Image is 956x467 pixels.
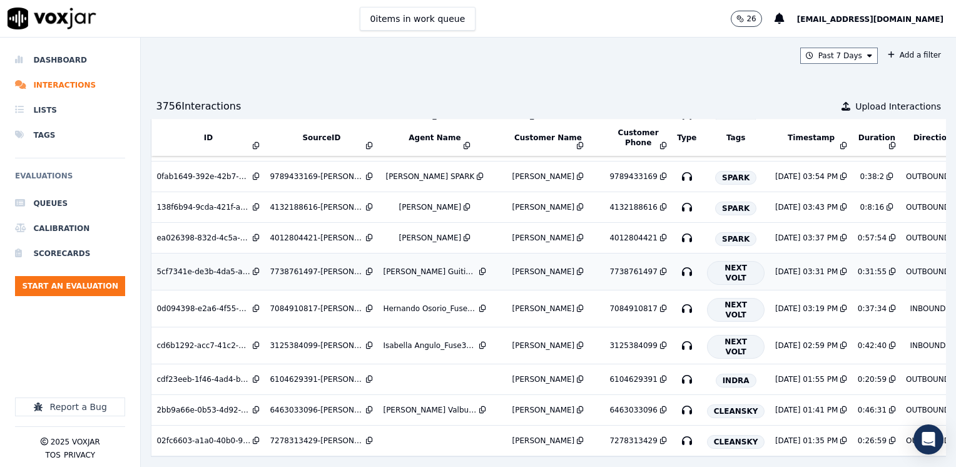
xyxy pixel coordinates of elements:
[906,233,950,243] div: OUTBOUND
[383,341,477,351] div: Isabella Angulo_Fuse3002_NGE
[609,436,657,446] div: 7278313429
[512,374,575,384] div: [PERSON_NAME]
[15,73,125,98] a: Interactions
[775,374,838,384] div: [DATE] 01:55 PM
[8,8,96,29] img: voxjar logo
[609,374,657,384] div: 6104629391
[883,48,946,63] button: Add a filter
[512,202,575,212] div: [PERSON_NAME]
[15,123,125,148] a: Tags
[731,11,761,27] button: 26
[797,15,943,24] span: [EMAIL_ADDRESS][DOMAIN_NAME]
[15,98,125,123] a: Lists
[156,267,250,277] div: 5cf7341e-de3b-4da5-a7b0-3d5edd5482d0
[858,341,887,351] div: 0:42:40
[270,304,364,314] div: 7084910817-[PERSON_NAME] all.mp3
[270,374,364,384] div: 6104629391-[PERSON_NAME] all.mp3
[609,202,657,212] div: 4132188616
[800,48,878,64] button: Past 7 Days
[156,202,250,212] div: 138f6b94-9cda-421f-a493-12c292236f01
[726,133,745,143] button: Tags
[858,304,887,314] div: 0:37:34
[270,405,364,415] div: 6463033096-[PERSON_NAME] all.mp3
[858,374,887,384] div: 0:20:59
[677,133,696,143] button: Type
[270,267,364,277] div: 7738761497-[PERSON_NAME] all.mp3
[512,436,575,446] div: [PERSON_NAME]
[15,276,125,296] button: Start an Evaluation
[302,133,340,143] button: SourceID
[715,232,756,246] span: SPARK
[512,341,575,351] div: [PERSON_NAME]
[64,450,95,460] button: Privacy
[775,304,838,314] div: [DATE] 03:19 PM
[270,233,364,243] div: 4012804421-[PERSON_NAME] 2 all.mp3
[512,172,575,182] div: [PERSON_NAME]
[860,202,885,212] div: 0:8:16
[156,304,250,314] div: 0d094398-e2a6-4f55-83a8-e1cd2100e555
[609,267,657,277] div: 7738761497
[45,450,60,460] button: TOS
[716,374,756,387] span: INDRA
[842,100,941,113] button: Upload Interactions
[788,133,835,143] button: Timestamp
[156,99,241,114] div: 3756 Interaction s
[609,128,666,148] button: Customer Phone
[860,172,885,182] div: 0:38:2
[156,436,250,446] div: 02fc6603-a1a0-40b0-915a-1b17676e20a2
[383,267,477,277] div: [PERSON_NAME] Guitierrez_Fuse3198_NGE
[399,233,462,243] div: [PERSON_NAME]
[383,304,477,314] div: Hernando Osorio_Fuse3032_NGE
[15,48,125,73] a: Dashboard
[385,172,474,182] div: [PERSON_NAME] SPARK
[270,172,364,182] div: 9789433169-[PERSON_NAME] all.mp3
[797,11,956,26] button: [EMAIL_ADDRESS][DOMAIN_NAME]
[858,267,887,277] div: 0:31:55
[15,216,125,241] a: Calibration
[15,241,125,266] a: Scorecards
[775,267,838,277] div: [DATE] 03:31 PM
[906,374,950,384] div: OUTBOUND
[383,405,477,415] div: [PERSON_NAME] Valbuena_b26454_CLEANSKY
[512,267,575,277] div: [PERSON_NAME]
[609,405,657,415] div: 6463033096
[913,133,952,143] button: Direction
[270,202,364,212] div: 4132188616-[PERSON_NAME] 1 all.mp3
[707,298,765,322] span: NEXT VOLT
[360,7,476,31] button: 0items in work queue
[775,172,838,182] div: [DATE] 03:54 PM
[746,14,756,24] p: 26
[910,341,946,351] div: INBOUND
[156,405,250,415] div: 2bb9a66e-0b53-4d92-9047-f143c6a186b3
[858,133,895,143] button: Duration
[906,267,950,277] div: OUTBOUND
[512,233,575,243] div: [PERSON_NAME]
[512,405,575,415] div: [PERSON_NAME]
[609,304,657,314] div: 7084910817
[15,398,125,416] button: Report a Bug
[775,341,838,351] div: [DATE] 02:59 PM
[156,341,250,351] div: cd6b1292-acc7-41c2-9602-1c3e5396f473
[270,341,364,351] div: 3125384099-[PERSON_NAME] all.mp3
[156,374,250,384] div: cdf23eeb-1f46-4ad4-bd26-f8ee954d777b
[409,133,460,143] button: Agent Name
[910,304,946,314] div: INBOUND
[156,233,250,243] div: ea026398-832d-4c5a-bc58-a6a17a1154db
[707,435,765,449] span: CLEANSKY
[858,405,887,415] div: 0:46:31
[913,424,943,454] div: Open Intercom Messenger
[51,437,100,447] p: 2025 Voxjar
[15,191,125,216] li: Queues
[609,233,657,243] div: 4012804421
[609,172,657,182] div: 9789433169
[715,171,756,185] span: SPARK
[715,202,756,215] span: SPARK
[707,261,765,285] span: NEXT VOLT
[399,202,462,212] div: [PERSON_NAME]
[731,11,774,27] button: 26
[156,172,250,182] div: 0fab1649-392e-42b7-9d08-5249de0dac18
